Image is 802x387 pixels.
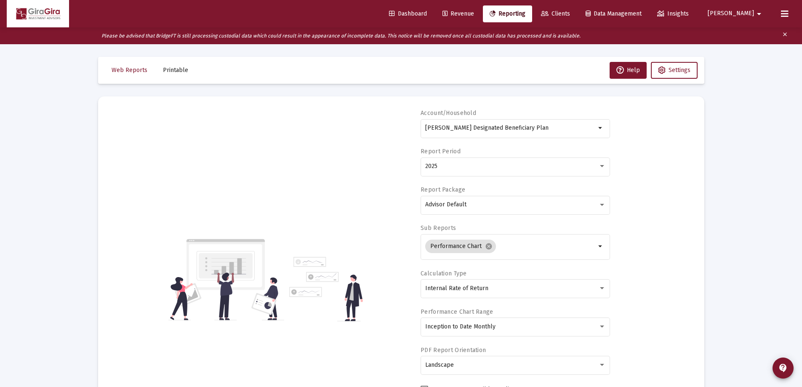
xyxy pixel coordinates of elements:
label: Report Period [421,148,461,155]
mat-icon: contact_support [778,363,788,373]
span: Inception to Date Monthly [425,323,496,330]
span: Landscape [425,361,454,368]
button: Help [610,62,647,79]
span: Web Reports [112,67,147,74]
mat-chip: Performance Chart [425,240,496,253]
a: Insights [650,5,695,22]
input: Search or select an account or household [425,125,596,131]
span: Settings [669,67,690,74]
mat-chip-list: Selection [425,238,596,255]
span: Reporting [490,10,525,17]
span: Printable [163,67,188,74]
a: Dashboard [382,5,434,22]
mat-icon: arrow_drop_down [596,241,606,251]
i: Please be advised that BridgeFT is still processing custodial data which could result in the appe... [101,33,581,39]
button: Web Reports [105,62,154,79]
mat-icon: cancel [485,243,493,250]
label: Account/Household [421,109,476,117]
mat-icon: arrow_drop_down [754,5,764,22]
span: Advisor Default [425,201,466,208]
a: Data Management [579,5,648,22]
label: Calculation Type [421,270,466,277]
img: Dashboard [13,5,63,22]
span: Internal Rate of Return [425,285,488,292]
label: Sub Reports [421,224,456,232]
a: Clients [534,5,577,22]
button: Printable [156,62,195,79]
label: Performance Chart Range [421,308,493,315]
span: Insights [657,10,689,17]
label: Report Package [421,186,465,193]
span: Revenue [442,10,474,17]
span: Help [616,67,640,74]
a: Revenue [436,5,481,22]
img: reporting-alt [289,257,363,321]
span: [PERSON_NAME] [708,10,754,17]
a: Reporting [483,5,532,22]
span: 2025 [425,163,437,170]
label: PDF Report Orientation [421,347,486,354]
button: Settings [651,62,698,79]
mat-icon: arrow_drop_down [596,123,606,133]
span: Dashboard [389,10,427,17]
button: [PERSON_NAME] [698,5,774,22]
img: reporting [168,238,284,321]
span: Data Management [586,10,642,17]
span: Clients [541,10,570,17]
mat-icon: clear [782,29,788,42]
